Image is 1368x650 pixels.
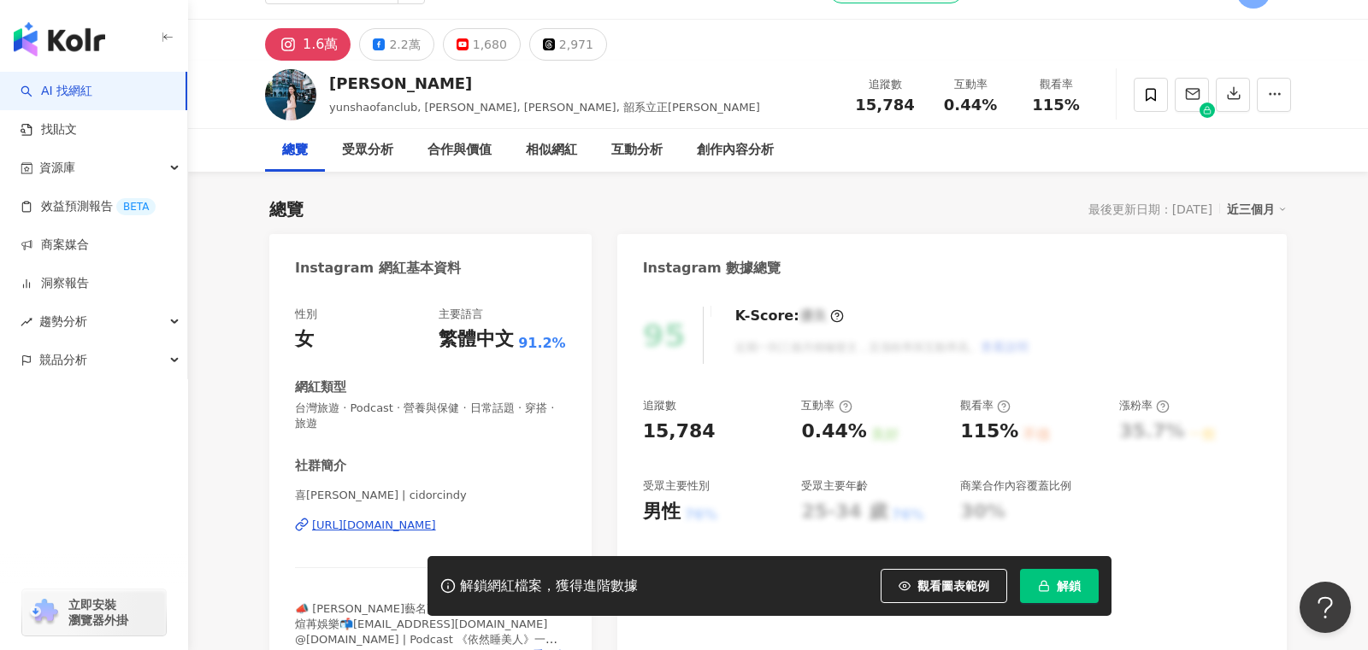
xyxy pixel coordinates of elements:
[801,398,852,413] div: 互動率
[1119,398,1170,413] div: 漲粉率
[39,341,87,379] span: 競品分析
[21,316,32,328] span: rise
[643,478,710,494] div: 受眾主要性別
[643,259,781,278] div: Instagram 數據總覽
[295,488,566,503] span: 喜[PERSON_NAME] | cidorcindy
[855,96,914,114] span: 15,784
[21,237,89,254] a: 商案媒合
[881,569,1007,603] button: 觀看圖表範例
[312,518,436,533] div: [URL][DOMAIN_NAME]
[282,140,308,161] div: 總覽
[473,32,507,56] div: 1,680
[439,326,514,353] div: 繁體中文
[295,457,346,475] div: 社群簡介
[21,198,156,215] a: 效益預測報告BETA
[518,334,566,353] span: 91.2%
[21,275,89,292] a: 洞察報告
[917,579,989,593] span: 觀看圖表範例
[529,28,607,61] button: 2,971
[1032,97,1080,114] span: 115%
[1088,202,1212,216] div: 最後更新日期：[DATE]
[427,140,492,161] div: 合作與價值
[295,259,461,278] div: Instagram 網紅基本資料
[21,121,77,138] a: 找貼文
[852,76,917,93] div: 追蹤數
[14,22,105,56] img: logo
[801,478,868,494] div: 受眾主要年齡
[329,101,760,114] span: yunshaofanclub, [PERSON_NAME], [PERSON_NAME], 韶系立正[PERSON_NAME]
[265,69,316,120] img: KOL Avatar
[1020,569,1099,603] button: 解鎖
[460,577,638,595] div: 解鎖網紅檔案，獲得進階數據
[526,140,577,161] div: 相似網紅
[39,149,75,187] span: 資源庫
[944,97,997,114] span: 0.44%
[21,83,92,100] a: searchAI 找網紅
[295,307,317,322] div: 性別
[295,326,314,353] div: 女
[27,599,61,626] img: chrome extension
[295,378,346,396] div: 網紅類型
[938,76,1003,93] div: 互動率
[389,32,420,56] div: 2.2萬
[697,140,774,161] div: 創作內容分析
[68,597,128,628] span: 立即安裝 瀏覽器外掛
[443,28,521,61] button: 1,680
[269,197,304,221] div: 總覽
[295,518,566,533] a: [URL][DOMAIN_NAME]
[22,589,166,635] a: chrome extension立即安裝 瀏覽器外掛
[359,28,433,61] button: 2.2萬
[303,32,338,56] div: 1.6萬
[329,73,760,94] div: [PERSON_NAME]
[643,419,716,445] div: 15,784
[1057,579,1081,593] span: 解鎖
[960,478,1071,494] div: 商業合作內容覆蓋比例
[801,419,866,445] div: 0.44%
[611,140,663,161] div: 互動分析
[960,398,1011,413] div: 觀看率
[265,28,351,61] button: 1.6萬
[559,32,593,56] div: 2,971
[643,499,681,525] div: 男性
[643,398,676,413] div: 追蹤數
[960,419,1018,445] div: 115%
[295,401,566,431] span: 台灣旅遊 · Podcast · 營養與保健 · 日常話題 · 穿搭 · 旅遊
[439,307,483,322] div: 主要語言
[735,307,844,325] div: K-Score :
[1023,76,1088,93] div: 觀看率
[1227,198,1287,220] div: 近三個月
[342,140,393,161] div: 受眾分析
[39,302,87,341] span: 趨勢分析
